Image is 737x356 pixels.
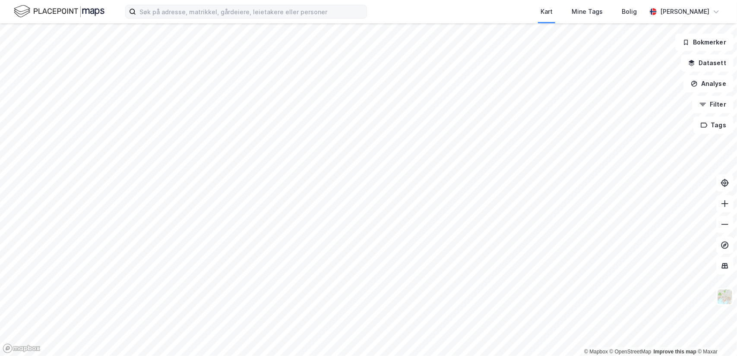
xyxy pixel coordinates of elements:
iframe: Chat Widget [694,315,737,356]
input: Søk på adresse, matrikkel, gårdeiere, leietakere eller personer [136,5,367,18]
div: [PERSON_NAME] [660,6,709,17]
div: Mine Tags [572,6,603,17]
div: Kontrollprogram for chat [694,315,737,356]
div: Kart [541,6,553,17]
img: logo.f888ab2527a4732fd821a326f86c7f29.svg [14,4,104,19]
div: Bolig [622,6,637,17]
